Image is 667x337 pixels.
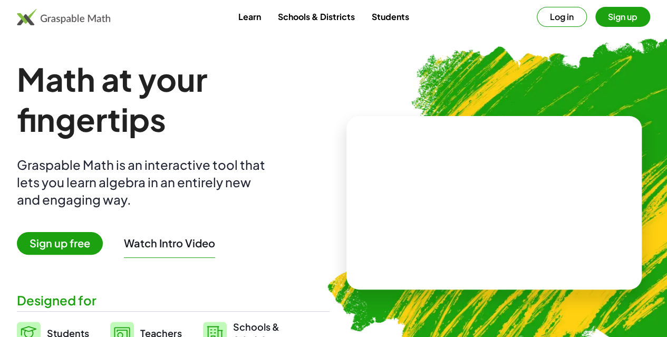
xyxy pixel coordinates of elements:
span: Sign up free [17,232,103,255]
div: Graspable Math is an interactive tool that lets you learn algebra in an entirely new and engaging... [17,156,270,208]
button: Sign up [595,7,650,27]
div: Designed for [17,292,330,309]
button: Log in [537,7,587,27]
video: What is this? This is dynamic math notation. Dynamic math notation plays a central role in how Gr... [415,163,573,242]
a: Students [363,7,417,26]
button: Watch Intro Video [124,236,215,250]
a: Schools & Districts [269,7,363,26]
h1: Math at your fingertips [17,59,330,139]
a: Learn [229,7,269,26]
